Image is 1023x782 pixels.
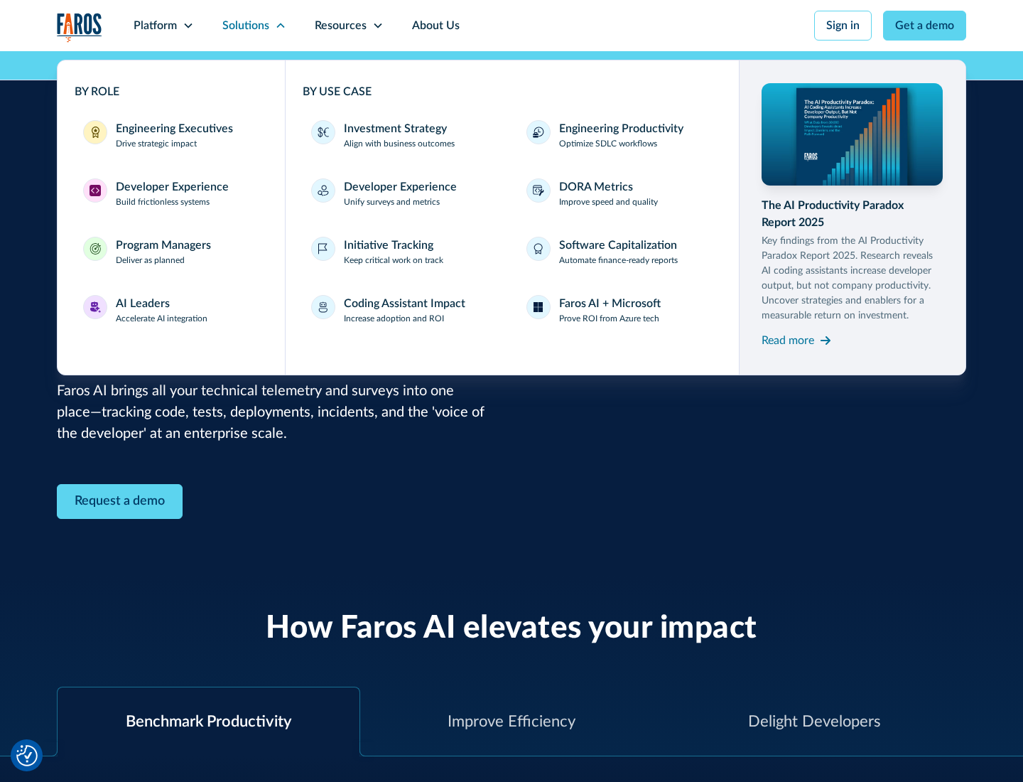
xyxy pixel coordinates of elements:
div: Solutions [222,17,269,34]
p: You power developer velocity and efficiency, but without unified insights, prioritizing the right... [57,316,490,444]
p: Deliver as planned [116,254,185,267]
nav: Solutions [57,51,966,375]
div: Initiative Tracking [344,237,433,254]
a: Investment StrategyAlign with business outcomes [303,112,507,159]
div: Platform [134,17,177,34]
div: DORA Metrics [559,178,633,195]
div: Engineering Executives [116,120,233,137]
p: Key findings from the AI Productivity Paradox Report 2025. Research reveals AI coding assistants ... [762,234,943,323]
img: Engineering Executives [90,127,101,138]
a: Initiative TrackingKeep critical work on track [303,228,507,275]
a: Get a demo [883,11,966,41]
div: AI Leaders [116,295,170,312]
div: The AI Productivity Paradox Report 2025 [762,197,943,231]
a: home [57,13,102,42]
div: BY USE CASE [303,83,722,100]
div: Program Managers [116,237,211,254]
a: Contact Modal [57,484,183,519]
p: Automate finance-ready reports [559,254,678,267]
a: Engineering ExecutivesEngineering ExecutivesDrive strategic impact [75,112,268,159]
a: Faros AI + MicrosoftProve ROI from Azure tech [518,286,722,333]
p: Keep critical work on track [344,254,443,267]
div: Improve Efficiency [448,710,575,734]
img: Program Managers [90,243,101,255]
img: AI Leaders [90,301,101,313]
div: Read more [762,332,814,349]
p: Drive strategic impact [116,137,197,150]
button: Cookie Settings [16,745,38,766]
div: Resources [315,17,367,34]
a: Program ManagersProgram ManagersDeliver as planned [75,228,268,275]
a: Engineering ProductivityOptimize SDLC workflows [518,112,722,159]
div: Coding Assistant Impact [344,295,465,312]
div: Investment Strategy [344,120,447,137]
p: Align with business outcomes [344,137,455,150]
p: Accelerate AI integration [116,312,207,325]
a: Coding Assistant ImpactIncrease adoption and ROI [303,286,507,333]
div: BY ROLE [75,83,268,100]
img: Developer Experience [90,185,101,196]
div: Developer Experience [344,178,457,195]
div: Benchmark Productivity [126,710,291,734]
img: Revisit consent button [16,745,38,766]
p: Improve speed and quality [559,195,658,208]
a: AI LeadersAI LeadersAccelerate AI integration [75,286,268,333]
a: Developer ExperienceUnify surveys and metrics [303,170,507,217]
p: Build frictionless systems [116,195,210,208]
a: Software CapitalizationAutomate finance-ready reports [518,228,722,275]
p: Increase adoption and ROI [344,312,444,325]
a: The AI Productivity Paradox Report 2025Key findings from the AI Productivity Paradox Report 2025.... [762,83,943,352]
p: Unify surveys and metrics [344,195,440,208]
a: DORA MetricsImprove speed and quality [518,170,722,217]
img: Logo of the analytics and reporting company Faros. [57,13,102,42]
div: Engineering Productivity [559,120,683,137]
div: Developer Experience [116,178,229,195]
div: Software Capitalization [559,237,677,254]
h2: How Faros AI elevates your impact [266,610,757,648]
p: Optimize SDLC workflows [559,137,657,150]
div: Delight Developers [748,710,881,734]
p: Prove ROI from Azure tech [559,312,659,325]
div: Faros AI + Microsoft [559,295,661,312]
a: Sign in [814,11,872,41]
a: Developer ExperienceDeveloper ExperienceBuild frictionless systems [75,170,268,217]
